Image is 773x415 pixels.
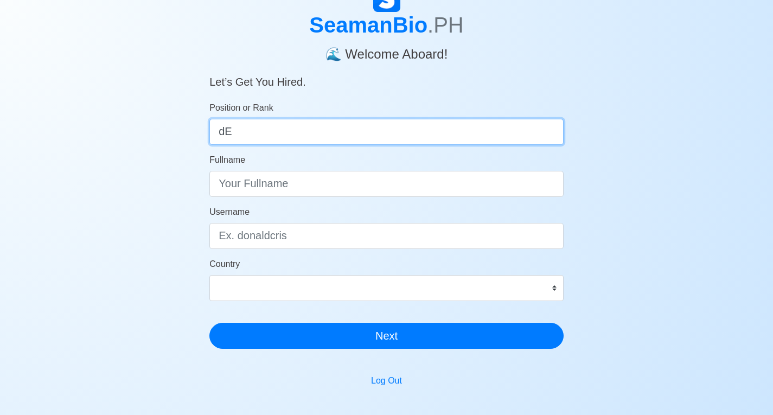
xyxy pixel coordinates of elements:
[209,223,564,249] input: Ex. donaldcris
[427,13,464,37] span: .PH
[209,155,245,164] span: Fullname
[209,119,564,145] input: ex. 2nd Officer w/Master License
[209,323,564,349] button: Next
[209,258,240,271] label: Country
[209,12,564,38] h1: SeamanBio
[364,371,409,391] button: Log Out
[209,207,250,216] span: Username
[209,103,273,112] span: Position or Rank
[209,171,564,197] input: Your Fullname
[209,38,564,62] h4: 🌊 Welcome Aboard!
[209,62,564,88] h5: Let’s Get You Hired.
